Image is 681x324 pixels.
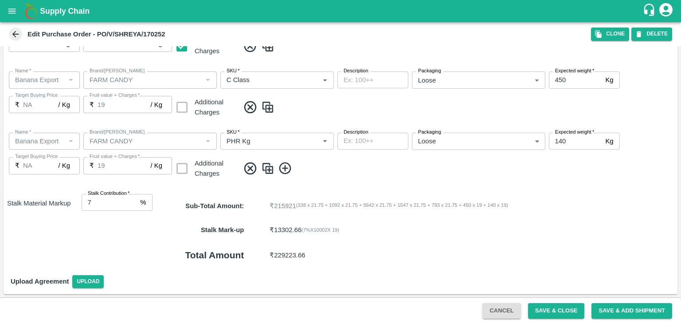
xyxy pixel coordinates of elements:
[631,28,672,40] button: DELETE
[418,136,436,146] p: Loose
[90,67,145,75] label: Brand/[PERSON_NAME]
[90,153,140,160] label: Fruit value + Charges
[301,226,339,234] div: ( 7 %X 10002 X 19 )
[15,92,58,99] label: Target Buying Price
[12,74,63,86] input: Name
[261,100,274,115] img: CloneIcon
[605,136,613,146] p: Kg
[195,97,238,117] div: Additional Charges
[82,194,137,211] input: 0.0
[185,202,244,209] strong: Sub-Total Amount :
[549,71,602,88] input: 0.0
[4,194,74,269] h6: Stalk Material Markup
[555,67,594,75] label: Expected weight
[86,135,200,147] input: Create Brand/Marka
[344,67,368,75] label: Description
[90,129,145,136] label: Brand/[PERSON_NAME]
[227,129,239,136] label: SKU
[15,129,31,136] label: Name
[223,74,305,86] input: SKU
[98,157,151,174] input: 0.0
[261,39,274,54] img: CloneIcon
[40,5,642,17] a: Supply Chain
[11,278,69,285] strong: Upload Agreement
[90,100,94,110] p: ₹
[195,36,238,56] div: Additional Charges
[15,153,58,160] label: Target Buying Price
[658,2,674,20] div: account of current user
[261,161,274,176] img: CloneIcon
[591,28,629,40] button: Clone
[319,74,331,86] button: Open
[98,96,151,113] input: 0.0
[227,67,239,75] label: SKU
[176,35,238,58] div: Additional Charges
[22,2,40,20] img: logo
[555,129,594,136] label: Expected weight
[72,275,104,288] span: Upload
[140,198,146,207] p: %
[528,303,585,319] button: Save & Close
[223,135,305,147] input: SKU
[86,74,200,86] input: Create Brand/Marka
[319,135,331,147] button: Open
[88,190,129,197] label: Stalk Contribution
[591,303,672,319] button: Save & Add Shipment
[605,75,613,85] p: Kg
[23,157,59,174] input: 0.0
[151,161,162,170] p: / Kg
[642,3,658,19] div: customer-support
[90,161,94,170] p: ₹
[418,129,441,136] label: Packaging
[151,100,162,110] p: / Kg
[185,250,244,260] b: Total Amount
[27,31,165,38] b: Edit Purchase Order - PO/V/SHREYA/170252
[176,157,238,180] div: Additional Charges
[549,133,602,150] input: 0.0
[15,100,20,110] p: ₹
[482,303,521,319] button: Cancel
[23,96,59,113] input: 0.0
[2,1,22,21] button: open drawer
[270,201,296,211] p: ₹ 215921
[201,226,244,233] b: Stalk Mark-up
[270,250,305,260] p: ₹ 229223.66
[59,161,70,170] p: / Kg
[195,158,238,178] div: Additional Charges
[15,161,20,170] p: ₹
[296,201,508,211] span: ( 338 x 21.75 + 1092 x 21.75 + 5642 x 21.75 + 1547 x 21.75 + 793 x 21.75 + 450 x 19 + 140 x 19 )
[15,67,31,75] label: Name
[59,100,70,110] p: / Kg
[418,67,441,75] label: Packaging
[40,7,90,16] b: Supply Chain
[344,129,368,136] label: Description
[12,135,63,147] input: Name
[270,225,301,235] p: ₹ 13302.66
[418,75,436,85] p: Loose
[90,92,140,99] label: Fruit value + Charges
[176,96,238,119] div: Additional Charges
